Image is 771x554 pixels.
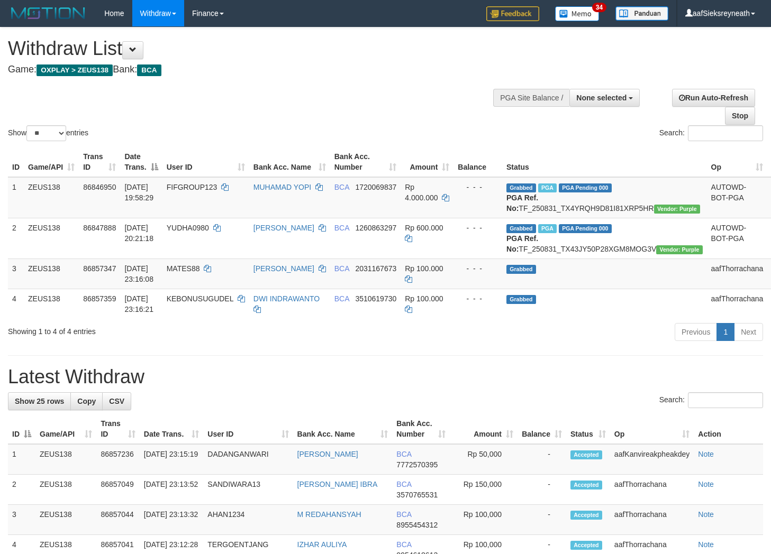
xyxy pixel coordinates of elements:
[140,444,203,475] td: [DATE] 23:15:19
[293,414,393,444] th: Bank Acc. Name: activate to sort column ascending
[570,541,602,550] span: Accepted
[96,505,139,535] td: 86857044
[518,444,566,475] td: -
[79,147,120,177] th: Trans ID: activate to sort column ascending
[8,392,71,410] a: Show 25 rows
[659,392,763,408] label: Search:
[83,224,116,232] span: 86847888
[124,183,153,202] span: [DATE] 19:58:29
[707,147,768,177] th: Op: activate to sort column ascending
[396,521,438,529] span: Copy 8955454312 to clipboard
[24,218,79,258] td: ZEUS138
[486,6,539,21] img: Feedback.jpg
[707,218,768,258] td: AUTOWD-BOT-PGA
[506,183,536,192] span: Grabbed
[538,183,557,192] span: Marked by aafnoeunsreypich
[659,125,763,141] label: Search:
[8,147,24,177] th: ID
[610,414,694,444] th: Op: activate to sort column ascending
[506,265,536,274] span: Grabbed
[615,6,668,21] img: panduan.png
[396,460,438,469] span: Copy 7772570395 to clipboard
[8,322,313,337] div: Showing 1 to 4 of 4 entries
[502,147,707,177] th: Status
[518,414,566,444] th: Balance: activate to sort column ascending
[698,450,714,458] a: Note
[330,147,401,177] th: Bank Acc. Number: activate to sort column ascending
[162,147,249,177] th: User ID: activate to sort column ascending
[140,414,203,444] th: Date Trans.: activate to sort column ascending
[450,444,518,475] td: Rp 50,000
[450,505,518,535] td: Rp 100,000
[137,64,161,76] span: BCA
[506,295,536,304] span: Grabbed
[24,147,79,177] th: Game/API: activate to sort column ascending
[77,397,96,405] span: Copy
[109,397,124,405] span: CSV
[83,183,116,191] span: 86846950
[253,183,311,191] a: MUHAMAD YOPI
[654,205,700,214] span: Vendor URL: https://trx4.1velocity.biz
[610,475,694,505] td: aafThorrachana
[253,294,320,303] a: DWI INDRAWANTO
[502,177,707,218] td: TF_250831_TX4YRQH9D81I81XRP5HR
[334,183,349,191] span: BCA
[688,392,763,408] input: Search:
[698,510,714,519] a: Note
[396,540,411,549] span: BCA
[8,5,88,21] img: MOTION_logo.png
[203,444,293,475] td: DADANGANWARI
[37,64,113,76] span: OXPLAY > ZEUS138
[8,258,24,289] td: 3
[570,511,602,520] span: Accepted
[249,147,330,177] th: Bank Acc. Name: activate to sort column ascending
[35,475,96,505] td: ZEUS138
[396,450,411,458] span: BCA
[24,177,79,218] td: ZEUS138
[83,264,116,273] span: 86857347
[392,414,450,444] th: Bank Acc. Number: activate to sort column ascending
[355,183,396,191] span: Copy 1720069837 to clipboard
[570,481,602,490] span: Accepted
[672,89,755,107] a: Run Auto-Refresh
[559,224,612,233] span: PGA Pending
[140,475,203,505] td: [DATE] 23:13:52
[8,444,35,475] td: 1
[124,264,153,283] span: [DATE] 23:16:08
[725,107,755,125] a: Stop
[35,505,96,535] td: ZEUS138
[8,177,24,218] td: 1
[450,475,518,505] td: Rp 150,000
[401,147,453,177] th: Amount: activate to sort column ascending
[592,3,606,12] span: 34
[458,182,498,192] div: - - -
[167,294,233,303] span: KEBONUSUGUDEL
[610,505,694,535] td: aafThorrachana
[355,224,396,232] span: Copy 1260863297 to clipboard
[297,540,347,549] a: IZHAR AULIYA
[396,510,411,519] span: BCA
[566,414,610,444] th: Status: activate to sort column ascending
[334,264,349,273] span: BCA
[140,505,203,535] td: [DATE] 23:13:32
[124,224,153,243] span: [DATE] 20:21:18
[83,294,116,303] span: 86857359
[297,450,358,458] a: [PERSON_NAME]
[716,323,734,341] a: 1
[405,224,443,232] span: Rp 600.000
[124,294,153,313] span: [DATE] 23:16:21
[167,183,217,191] span: FIFGROUP123
[555,6,600,21] img: Button%20Memo.svg
[26,125,66,141] select: Showentries
[576,94,627,102] span: None selected
[698,540,714,549] a: Note
[8,289,24,319] td: 4
[570,450,602,459] span: Accepted
[405,264,443,273] span: Rp 100.000
[675,323,717,341] a: Previous
[203,475,293,505] td: SANDIWARA13
[502,218,707,258] td: TF_250831_TX43JY50P28XGM8MOG3V
[334,294,349,303] span: BCA
[734,323,763,341] a: Next
[24,258,79,289] td: ZEUS138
